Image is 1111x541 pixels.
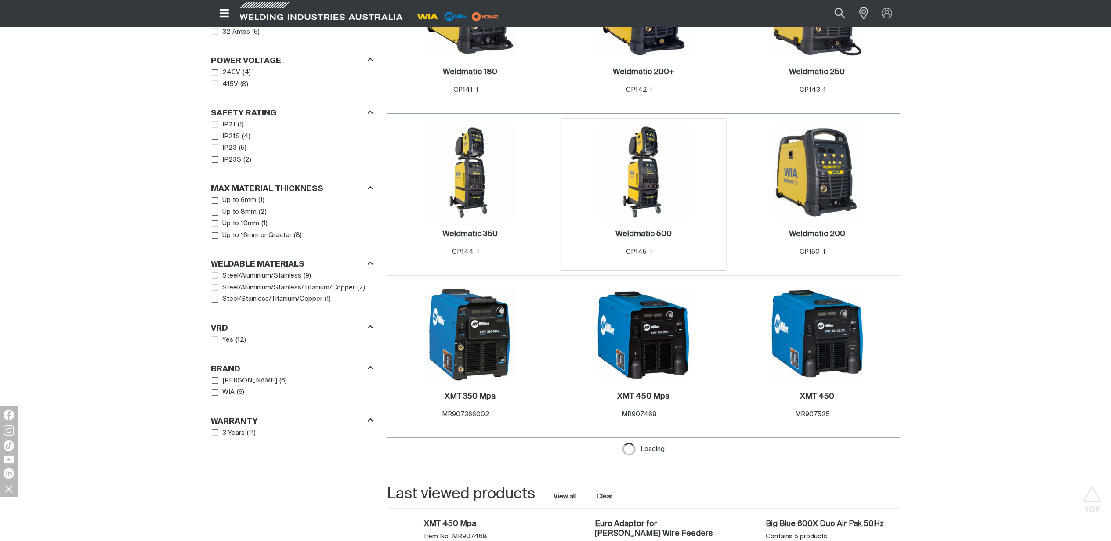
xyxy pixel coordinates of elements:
[242,132,250,142] span: ( 4 )
[212,131,240,143] a: IP21S
[212,218,260,230] a: Up to 10mm
[452,249,479,255] span: CP144-1
[212,293,323,305] a: Steel/Stainless/Titanium/Copper
[469,13,501,20] a: miller
[825,4,855,23] button: Search products
[766,532,895,541] div: Contains 5 products
[212,334,234,346] a: Yes
[800,392,834,402] a: XMT 450
[615,230,672,238] h2: Weldmatic 500
[325,294,331,304] span: ( 1 )
[222,231,292,241] span: Up to 16mm or Greater
[595,491,615,503] button: Clear all last viewed products
[442,230,498,238] h2: Weldmatic 350
[212,195,257,206] a: Up to 6mm
[405,533,406,534] img: XMT 450 Mpa
[443,68,497,76] h2: Weldmatic 180
[4,468,14,479] img: LinkedIn
[554,492,576,501] a: View all last viewed products
[357,283,365,293] span: ( 2 )
[247,428,256,438] span: ( 11 )
[304,271,311,281] span: ( 9 )
[747,533,748,534] img: Big Blue 600X Duo Air Pak 50Hz
[613,68,674,76] h2: Weldmatic 200+
[212,119,373,166] ul: Safety Rating
[259,207,267,217] span: ( 2 )
[222,219,259,229] span: Up to 10mm
[211,56,282,66] h3: Power Voltage
[622,411,657,418] span: MR907468
[212,67,373,90] ul: Power Voltage
[800,249,826,255] span: CP150-1
[212,427,245,439] a: 3 Years
[613,67,674,77] a: Weldmatic 200+
[387,484,536,504] h2: Last viewed products
[211,417,258,427] h3: Warranty
[239,143,246,153] span: ( 5 )
[626,249,652,255] span: CP145-1
[242,68,251,78] span: ( 4 )
[423,288,517,382] img: XMT 350 Mpa
[4,456,14,463] img: YouTube
[789,68,845,76] h2: Weldmatic 250
[617,392,669,402] a: XMT 450 Mpa
[212,386,235,398] a: WIA
[212,142,237,154] a: IP23
[641,443,665,456] span: Loading
[211,184,324,194] h3: Max Material Thickness
[766,519,895,529] a: Big Blue 600X Duo Air Pak 50Hz
[222,207,257,217] span: Up to 8mm
[212,79,239,90] a: 415V
[238,120,244,130] span: ( 1 )
[279,376,287,386] span: ( 6 )
[789,230,845,238] h2: Weldmatic 200
[294,231,302,241] span: ( 8 )
[222,428,245,438] span: 3 Years
[222,335,233,345] span: Yes
[442,229,498,239] a: Weldmatic 350
[212,67,241,79] a: 240V
[789,67,845,77] a: Weldmatic 250
[240,79,248,90] span: ( 8 )
[597,288,691,382] img: XMT 450 Mpa
[222,132,240,142] span: IP21S
[222,155,241,165] span: IP23S
[212,427,373,439] ul: Warranty
[800,393,834,400] h2: XMT 450
[222,294,322,304] span: Steel/Stainless/Titanium/Copper
[770,288,864,382] img: XMT 450
[222,27,250,37] span: 32 Amps
[211,363,373,375] div: Brand
[4,410,14,420] img: Facebook
[211,107,373,119] div: Safety Rating
[222,271,301,281] span: Steel/Aluminium/Stainless
[595,519,724,538] a: Euro Adaptor for [PERSON_NAME] Wire Feeders
[222,79,238,90] span: 415V
[617,393,669,400] h2: XMT 450 Mpa
[1,481,16,496] img: hide socials
[211,183,373,195] div: Max Material Thickness
[212,334,373,346] ul: VRD
[597,125,691,219] img: Weldmatic 500
[796,411,830,418] span: MR907525
[211,258,373,270] div: Weldable Materials
[443,67,497,77] a: Weldmatic 180
[222,376,277,386] span: [PERSON_NAME]
[423,125,517,219] img: Weldmatic 350
[212,270,302,282] a: Steel/Aluminium/Stainless
[222,120,235,130] span: IP21
[211,108,277,119] h3: Safety Rating
[211,322,373,334] div: VRD
[237,387,244,397] span: ( 6 )
[212,230,292,242] a: Up to 16mm or Greater
[212,26,250,38] a: 32 Amps
[445,393,496,400] h2: XMT 350 Mpa
[258,195,264,206] span: ( 1 )
[814,4,854,23] input: Product name or item number...
[424,532,450,541] span: Item No.
[469,10,501,23] img: miller
[615,229,672,239] a: Weldmatic 500
[452,532,487,541] span: MR907468
[212,375,373,398] ul: Brand
[576,533,577,534] img: Euro Adaptor for Miller Wire Feeders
